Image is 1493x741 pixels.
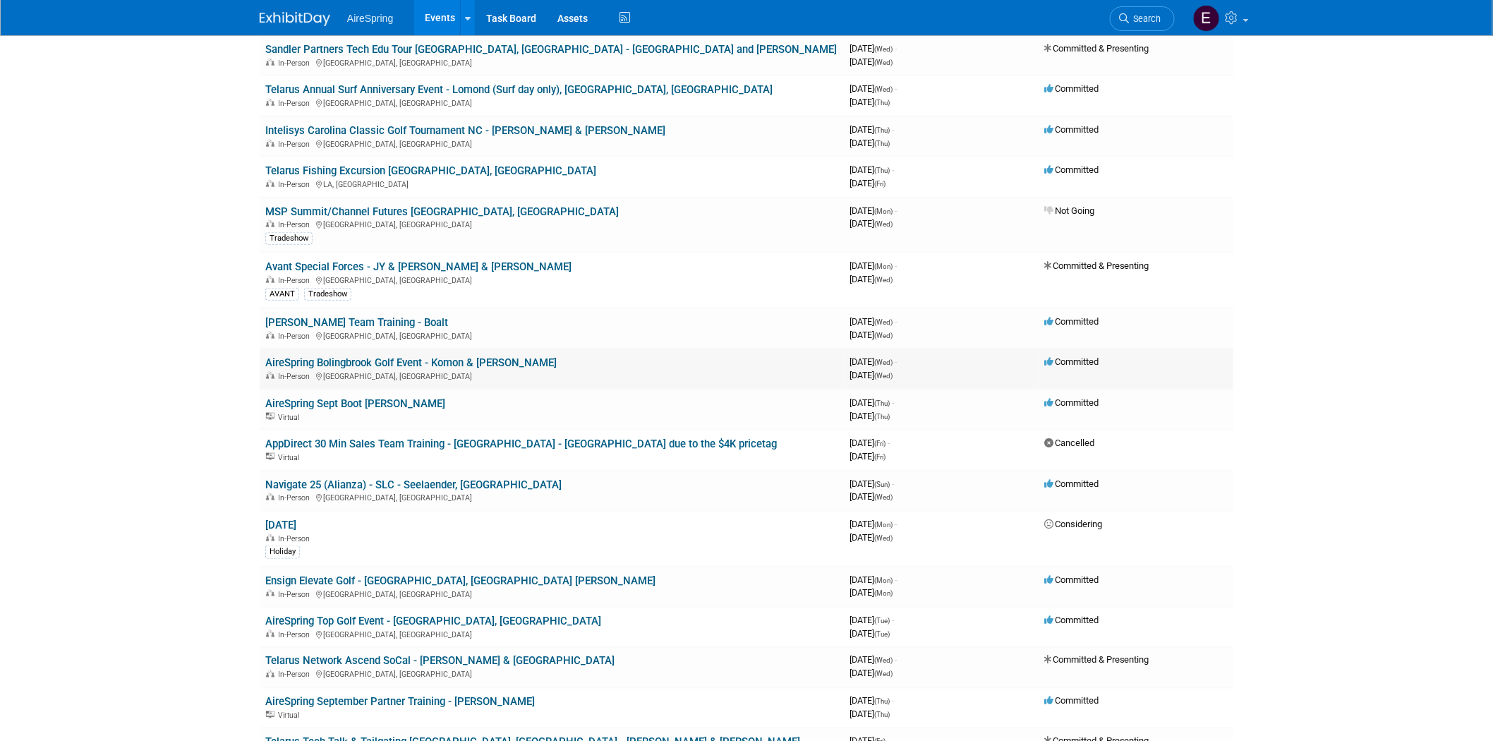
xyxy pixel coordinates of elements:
a: [PERSON_NAME] Team Training - Boalt [265,316,448,329]
span: [DATE] [850,164,894,175]
span: - [895,316,897,327]
a: Telarus Annual Surf Anniversary Event - Lomond (Surf day only), [GEOGRAPHIC_DATA], [GEOGRAPHIC_DATA] [265,83,773,96]
span: - [895,43,897,54]
span: In-Person [278,332,314,341]
span: (Fri) [874,180,885,188]
span: [DATE] [850,519,897,529]
span: In-Person [278,493,314,502]
span: (Thu) [874,413,890,421]
span: Committed [1044,397,1099,408]
span: (Wed) [874,657,893,665]
a: Avant Special Forces - JY & [PERSON_NAME] & [PERSON_NAME] [265,260,572,273]
span: (Wed) [874,318,893,326]
span: Committed & Presenting [1044,43,1149,54]
img: Virtual Event [266,711,274,718]
span: Committed [1044,478,1099,489]
span: Committed & Presenting [1044,260,1149,271]
a: AireSpring September Partner Training - [PERSON_NAME] [265,696,535,709]
span: (Thu) [874,399,890,407]
span: Committed [1044,696,1099,706]
span: - [892,397,894,408]
span: In-Person [278,180,314,189]
span: [DATE] [850,83,897,94]
span: [DATE] [850,124,894,135]
a: AppDirect 30 Min Sales Team Training - [GEOGRAPHIC_DATA] - [GEOGRAPHIC_DATA] due to the $4K pricetag [265,438,777,450]
span: Committed [1044,574,1099,585]
img: In-Person Event [266,59,274,66]
img: In-Person Event [266,534,274,541]
span: (Wed) [874,359,893,366]
div: [GEOGRAPHIC_DATA], [GEOGRAPHIC_DATA] [265,56,838,68]
a: Sandler Partners Tech Edu Tour [GEOGRAPHIC_DATA], [GEOGRAPHIC_DATA] - [GEOGRAPHIC_DATA] and [PERS... [265,43,837,56]
img: In-Person Event [266,372,274,379]
span: [DATE] [850,491,893,502]
a: Telarus Fishing Excursion [GEOGRAPHIC_DATA], [GEOGRAPHIC_DATA] [265,164,596,177]
img: In-Person Event [266,590,274,597]
a: AireSpring Sept Boot [PERSON_NAME] [265,397,445,410]
span: - [895,260,897,271]
span: [DATE] [850,397,894,408]
span: [DATE] [850,655,897,665]
span: [DATE] [850,356,897,367]
span: - [895,83,897,94]
span: (Mon) [874,263,893,270]
span: (Tue) [874,630,890,638]
span: In-Person [278,670,314,680]
span: [DATE] [850,274,893,284]
a: Intelisys Carolina Classic Golf Tournament NC - [PERSON_NAME] & [PERSON_NAME] [265,124,665,137]
div: [GEOGRAPHIC_DATA], [GEOGRAPHIC_DATA] [265,628,838,639]
span: (Thu) [874,126,890,134]
img: Virtual Event [266,413,274,420]
span: [DATE] [850,668,893,679]
span: [DATE] [850,178,885,188]
div: [GEOGRAPHIC_DATA], [GEOGRAPHIC_DATA] [265,274,838,285]
span: - [895,574,897,585]
span: - [892,478,894,489]
a: Ensign Elevate Golf - [GEOGRAPHIC_DATA], [GEOGRAPHIC_DATA] [PERSON_NAME] [265,574,655,587]
div: [GEOGRAPHIC_DATA], [GEOGRAPHIC_DATA] [265,588,838,599]
span: (Wed) [874,59,893,66]
div: [GEOGRAPHIC_DATA], [GEOGRAPHIC_DATA] [265,218,838,229]
span: - [895,356,897,367]
span: [DATE] [850,316,897,327]
span: In-Person [278,590,314,599]
div: Tradeshow [304,288,351,301]
span: In-Person [278,99,314,108]
span: [DATE] [850,411,890,421]
span: (Mon) [874,577,893,584]
img: In-Person Event [266,220,274,227]
span: (Wed) [874,85,893,93]
span: [DATE] [850,330,893,340]
span: [DATE] [850,97,890,107]
a: Search [1110,6,1175,31]
img: In-Person Event [266,630,274,637]
span: In-Person [278,630,314,639]
span: [DATE] [850,628,890,639]
span: - [895,205,897,216]
span: (Tue) [874,617,890,625]
img: erica arjona [1193,5,1220,32]
span: [DATE] [850,709,890,720]
span: Virtual [278,711,303,721]
span: - [892,124,894,135]
img: Virtual Event [266,453,274,460]
span: (Wed) [874,332,893,339]
img: In-Person Event [266,493,274,500]
a: AireSpring Top Golf Event - [GEOGRAPHIC_DATA], [GEOGRAPHIC_DATA] [265,615,601,627]
span: [DATE] [850,138,890,148]
span: Committed [1044,164,1099,175]
div: LA, [GEOGRAPHIC_DATA] [265,178,838,189]
span: - [892,615,894,625]
span: [DATE] [850,696,894,706]
a: Telarus Network Ascend SoCal - [PERSON_NAME] & [GEOGRAPHIC_DATA] [265,655,615,668]
span: [DATE] [850,370,893,380]
span: [DATE] [850,218,893,229]
span: (Fri) [874,440,885,447]
span: - [895,655,897,665]
div: [GEOGRAPHIC_DATA], [GEOGRAPHIC_DATA] [265,370,838,381]
span: In-Person [278,534,314,543]
span: [DATE] [850,574,897,585]
span: (Wed) [874,534,893,542]
span: Committed [1044,83,1099,94]
span: In-Person [278,276,314,285]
